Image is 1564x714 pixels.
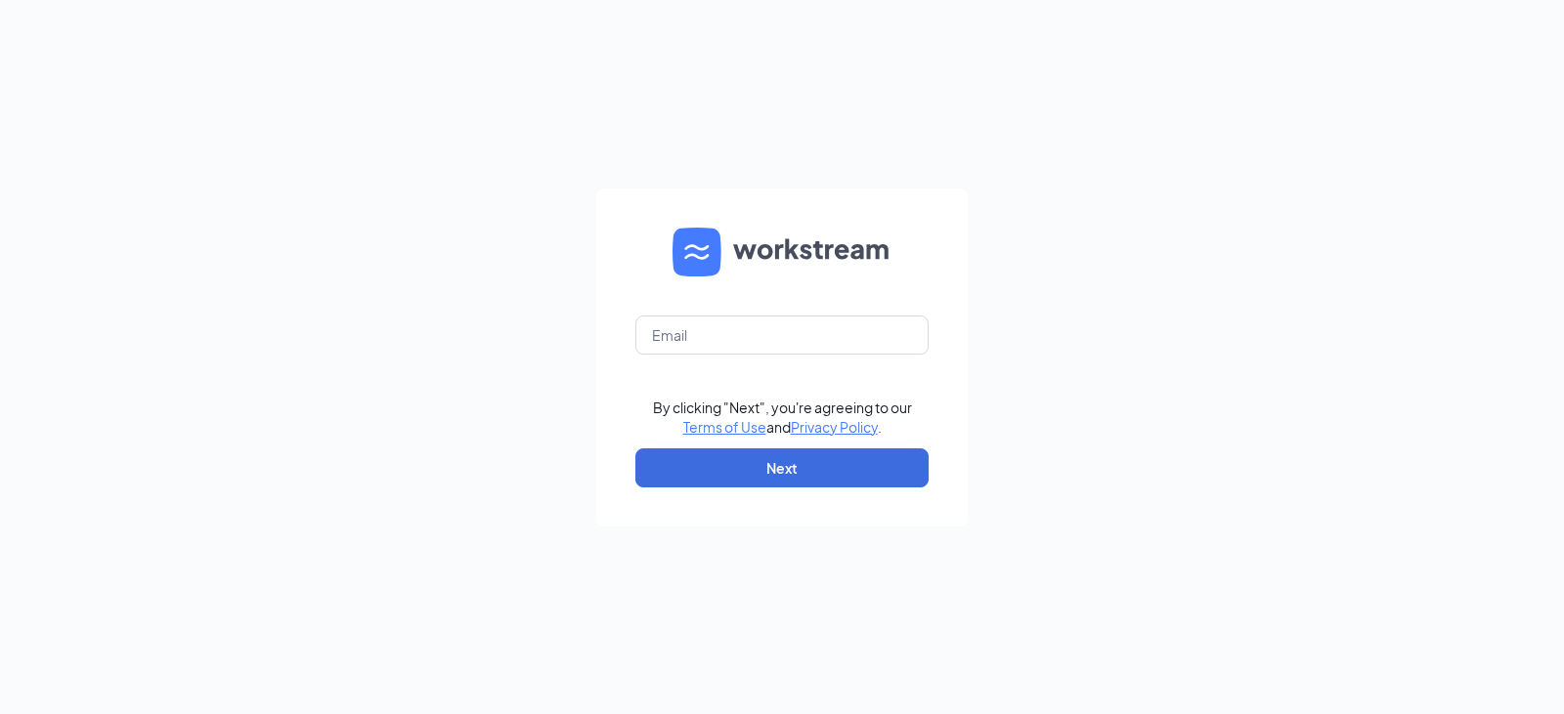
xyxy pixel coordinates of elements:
input: Email [635,315,929,355]
div: By clicking "Next", you're agreeing to our and . [653,398,912,437]
a: Privacy Policy [791,418,878,436]
a: Terms of Use [683,418,766,436]
button: Next [635,448,929,487]
img: WS logo and Workstream text [673,228,891,276]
